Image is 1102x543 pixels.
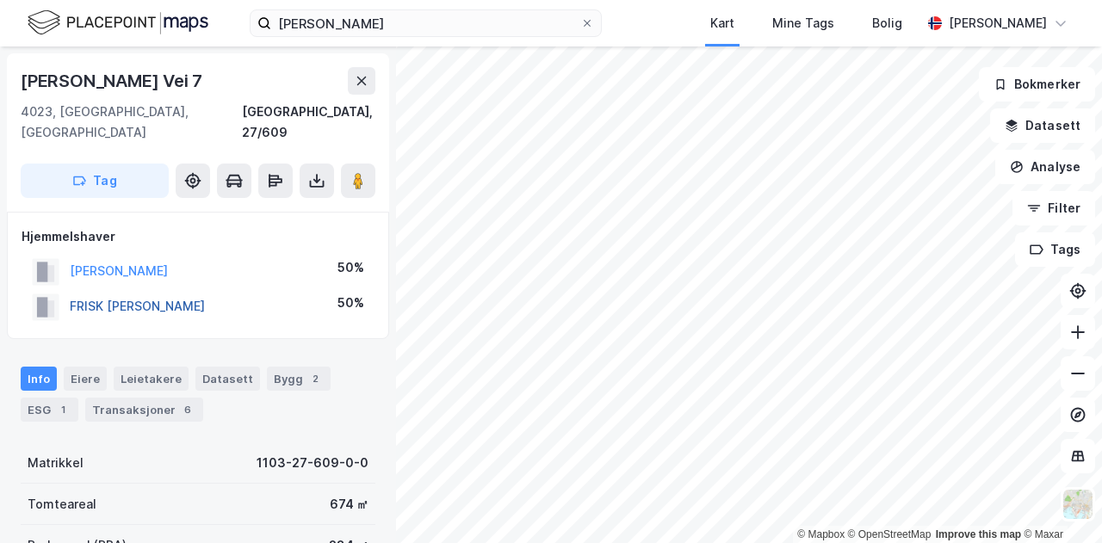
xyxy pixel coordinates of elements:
div: Bygg [267,367,331,391]
div: [PERSON_NAME] [949,13,1047,34]
div: [PERSON_NAME] Vei 7 [21,67,206,95]
div: Mine Tags [772,13,834,34]
button: Tags [1015,232,1095,267]
div: Tomteareal [28,494,96,515]
a: Mapbox [797,528,845,540]
a: Improve this map [936,528,1021,540]
input: Søk på adresse, matrikkel, gårdeiere, leietakere eller personer [271,10,580,36]
button: Filter [1012,191,1095,225]
div: Bolig [872,13,902,34]
button: Analyse [995,150,1095,184]
button: Tag [21,164,169,198]
div: Datasett [195,367,260,391]
div: Info [21,367,57,391]
img: logo.f888ab2527a4732fd821a326f86c7f29.svg [28,8,208,38]
div: 1 [54,401,71,418]
div: [GEOGRAPHIC_DATA], 27/609 [242,102,375,143]
div: Transaksjoner [85,398,203,422]
a: OpenStreetMap [848,528,932,540]
button: Bokmerker [979,67,1095,102]
div: 50% [337,257,364,278]
div: 4023, [GEOGRAPHIC_DATA], [GEOGRAPHIC_DATA] [21,102,242,143]
div: ESG [21,398,78,422]
div: 50% [337,293,364,313]
div: 2 [306,370,324,387]
iframe: Chat Widget [1016,460,1102,543]
button: Datasett [990,108,1095,143]
div: 6 [179,401,196,418]
div: Eiere [64,367,107,391]
div: 1103-27-609-0-0 [257,453,368,473]
div: 674 ㎡ [330,494,368,515]
div: Hjemmelshaver [22,226,375,247]
div: Leietakere [114,367,189,391]
div: Kart [710,13,734,34]
div: Matrikkel [28,453,84,473]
